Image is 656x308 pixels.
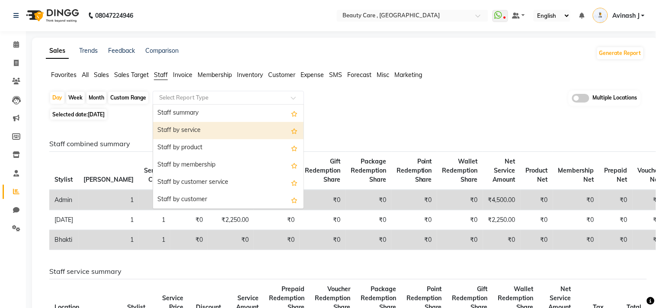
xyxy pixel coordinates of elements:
[108,92,148,104] div: Custom Range
[291,143,298,153] span: Add this report to Favorites List
[144,167,165,183] span: Service Count
[329,71,342,79] span: SMS
[521,230,553,250] td: ₹0
[291,108,298,119] span: Add this report to Favorites List
[51,71,77,79] span: Favorites
[49,210,78,230] td: [DATE]
[597,47,643,59] button: Generate Report
[553,230,599,250] td: ₹0
[593,94,637,103] span: Multiple Locations
[391,190,437,210] td: ₹0
[54,176,73,183] span: Stylist
[268,71,295,79] span: Customer
[301,71,324,79] span: Expense
[599,210,633,230] td: ₹0
[139,230,170,250] td: 1
[145,47,179,55] a: Comparison
[88,111,105,118] span: [DATE]
[291,195,298,205] span: Add this report to Favorites List
[208,230,254,250] td: ₹0
[49,190,78,210] td: Admin
[599,230,633,250] td: ₹0
[599,190,633,210] td: ₹0
[305,157,340,183] span: Gift Redemption Share
[346,210,391,230] td: ₹0
[82,71,89,79] span: All
[300,230,346,250] td: ₹0
[78,190,139,210] td: 1
[86,92,106,104] div: Month
[50,109,107,120] span: Selected date:
[154,71,168,79] span: Staff
[483,230,521,250] td: ₹0
[300,190,346,210] td: ₹0
[153,122,304,139] div: Staff by service
[605,167,627,183] span: Prepaid Net
[79,47,98,55] a: Trends
[139,190,170,210] td: 1
[526,167,548,183] span: Product Net
[208,210,254,230] td: ₹2,250.00
[291,160,298,170] span: Add this report to Favorites List
[22,3,81,28] img: logo
[391,210,437,230] td: ₹0
[114,71,149,79] span: Sales Target
[49,267,637,276] h6: Staff service summary
[437,210,483,230] td: ₹0
[94,71,109,79] span: Sales
[153,191,304,209] div: Staff by customer
[291,125,298,136] span: Add this report to Favorites List
[173,71,192,79] span: Invoice
[351,157,386,183] span: Package Redemption Share
[108,47,135,55] a: Feedback
[593,8,608,23] img: Avinash J
[347,71,371,79] span: Forecast
[521,210,553,230] td: ₹0
[397,157,432,183] span: Point Redemption Share
[437,190,483,210] td: ₹0
[346,230,391,250] td: ₹0
[95,3,133,28] b: 08047224946
[170,210,208,230] td: ₹0
[346,190,391,210] td: ₹0
[612,11,640,20] span: Avinash J
[254,210,300,230] td: ₹0
[153,139,304,157] div: Staff by product
[139,210,170,230] td: 1
[83,176,134,183] span: [PERSON_NAME]
[153,157,304,174] div: Staff by membership
[78,230,139,250] td: 1
[198,71,232,79] span: Membership
[78,210,139,230] td: 1
[153,104,304,209] ng-dropdown-panel: Options list
[437,230,483,250] td: ₹0
[49,230,78,250] td: Bhakti
[49,140,637,148] h6: Staff combined summary
[153,174,304,191] div: Staff by customer service
[50,92,64,104] div: Day
[483,210,521,230] td: ₹2,250.00
[493,157,515,183] span: Net Service Amount
[391,230,437,250] td: ₹0
[254,230,300,250] td: ₹0
[483,190,521,210] td: ₹4,500.00
[442,157,478,183] span: Wallet Redemption Share
[377,71,389,79] span: Misc
[300,210,346,230] td: ₹0
[66,92,85,104] div: Week
[553,210,599,230] td: ₹0
[394,71,422,79] span: Marketing
[170,230,208,250] td: ₹0
[553,190,599,210] td: ₹0
[521,190,553,210] td: ₹0
[237,71,263,79] span: Inventory
[558,167,594,183] span: Membership Net
[153,105,304,122] div: Staff summary
[291,177,298,188] span: Add this report to Favorites List
[46,43,69,59] a: Sales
